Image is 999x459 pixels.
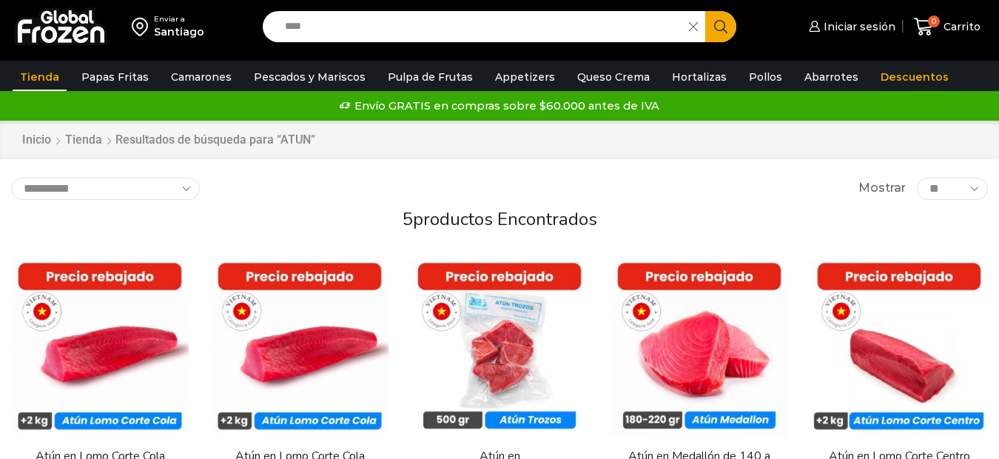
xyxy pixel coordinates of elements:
a: Tienda [13,63,67,91]
select: Pedido de la tienda [11,178,200,200]
a: Appetizers [488,63,562,91]
a: Queso Crema [570,63,657,91]
a: Camarones [164,63,239,91]
div: Santiago [154,24,204,39]
div: Enviar a [154,14,204,24]
a: Descuentos [873,63,956,91]
img: address-field-icon.svg [132,14,154,39]
a: Iniciar sesión [805,12,895,41]
span: 5 [403,207,413,231]
span: Iniciar sesión [820,19,895,34]
a: Hortalizas [665,63,734,91]
h1: Resultados de búsqueda para “ATUN” [115,133,315,147]
span: Mostrar [858,180,906,197]
a: Abarrotes [797,63,866,91]
span: Carrito [940,19,980,34]
a: Pescados y Mariscos [246,63,373,91]
a: Pollos [741,63,790,91]
a: Pulpa de Frutas [380,63,480,91]
a: 0 Carrito [910,10,984,44]
button: Search button [705,11,736,42]
nav: Breadcrumb [21,132,315,149]
span: productos encontrados [413,207,597,231]
a: Papas Fritas [74,63,156,91]
a: Inicio [21,132,52,149]
a: Tienda [64,132,103,149]
span: 0 [928,16,940,27]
